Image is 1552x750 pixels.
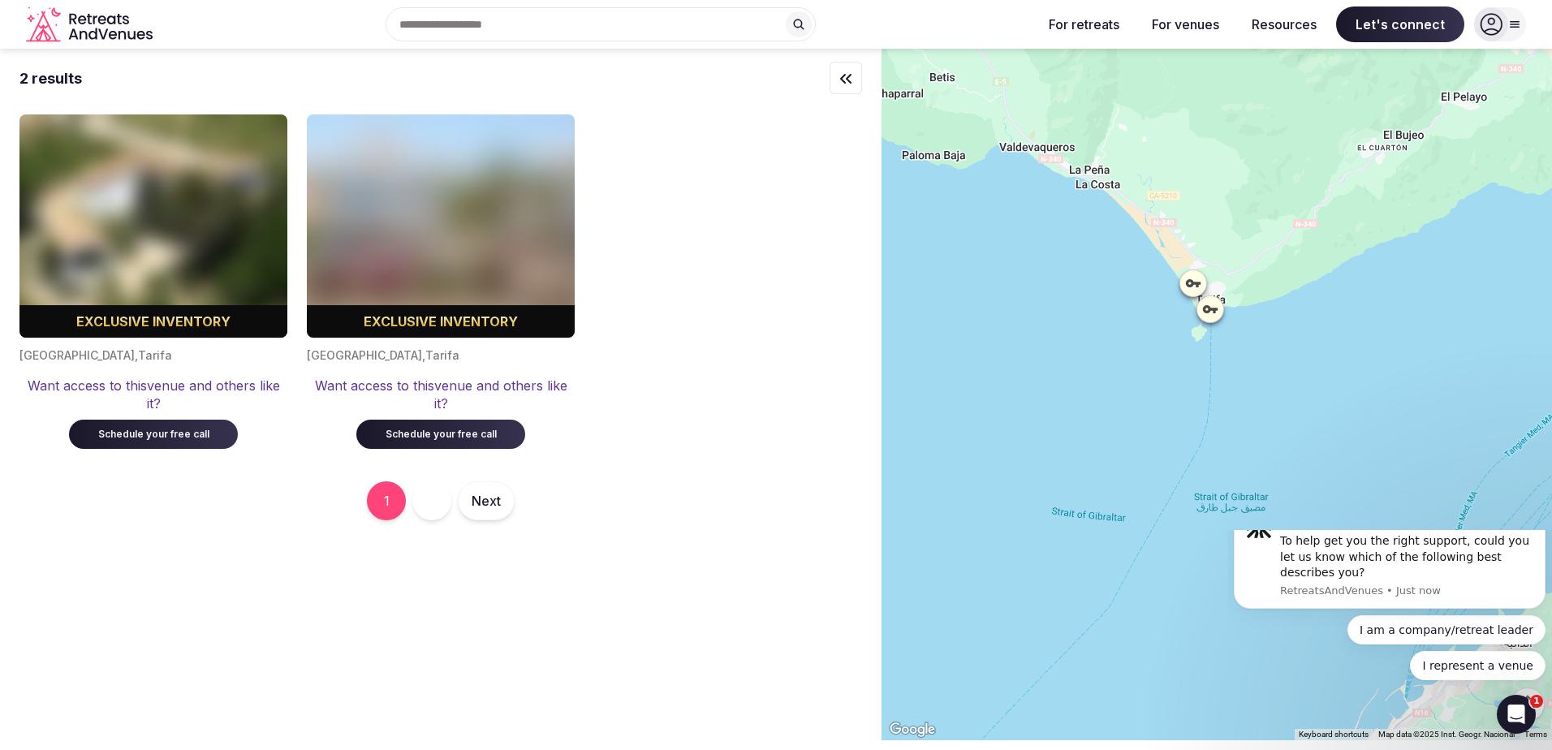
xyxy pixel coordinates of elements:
[356,425,525,441] a: Schedule your free call
[1497,695,1536,734] iframe: Intercom live chat
[19,68,82,88] div: 2 results
[376,428,506,442] div: Schedule your free call
[135,348,138,362] span: ,
[26,6,156,43] svg: Retreats and Venues company logo
[69,425,238,441] a: Schedule your free call
[422,348,425,362] span: ,
[1336,6,1464,42] span: Let's connect
[138,348,172,362] span: Tarifa
[1036,6,1132,42] button: For retreats
[6,85,318,150] div: Quick reply options
[19,312,287,331] div: Exclusive inventory
[1239,6,1330,42] button: Resources
[307,114,575,338] img: Blurred cover image for a premium venue
[53,3,306,51] div: To help get you the right support, could you let us know which of the following best describes you?
[19,348,135,362] span: [GEOGRAPHIC_DATA]
[307,377,575,413] div: Want access to this venue and others like it?
[307,312,575,331] div: Exclusive inventory
[53,54,306,68] p: Message from RetreatsAndVenues, sent Just now
[1530,695,1543,708] span: 1
[425,348,459,362] span: Tarifa
[183,121,318,150] button: Quick reply: I represent a venue
[19,377,287,413] div: Want access to this venue and others like it?
[88,428,218,442] div: Schedule your free call
[458,481,515,520] button: Next
[886,719,939,740] a: Open this area in Google Maps (opens a new window)
[19,114,287,338] img: Blurred cover image for a premium venue
[1139,6,1232,42] button: For venues
[120,85,318,114] button: Quick reply: I am a company/retreat leader
[307,348,422,362] span: [GEOGRAPHIC_DATA]
[886,719,939,740] img: Google
[26,6,156,43] a: Visit the homepage
[1227,530,1552,742] iframe: Intercom notifications message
